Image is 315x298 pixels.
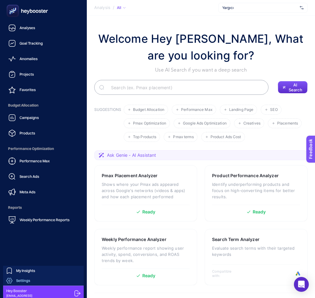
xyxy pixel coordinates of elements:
[183,121,227,126] span: Google Ads Optimization
[5,84,82,96] a: Favorites
[133,107,164,112] span: Budget Allocation
[6,293,32,298] span: [EMAIL_ADDRESS]
[5,37,82,50] a: Goal Tracking
[212,173,279,179] h3: Product Performance Analyzer
[253,210,266,214] span: Ready
[133,135,156,139] span: Top Products
[5,186,82,198] a: Meta Ads
[205,165,308,221] a: Product Performance AnalyzerIdentify underperforming products and focus on high-converting items ...
[107,152,156,158] span: Ask Genie - AI Assistant
[94,165,197,221] a: Pmax Placement AnalyzerShows where your Pmax ads appeared across Google's networks (videos & apps...
[212,245,300,257] p: Evaluate search terms with their targeted keywords
[102,245,190,264] p: Weekly performance report showing user activity, spend, conversions, and ROAS trends by week.
[102,173,157,179] h3: Pmax Placement Analyzer
[94,229,197,285] a: Weekly Performance AnalyzerWeekly performance report showing user activity, spend, conversions, a...
[5,201,82,214] span: Reports
[5,99,82,112] span: Budget Allocation
[20,72,34,77] span: Projects
[294,277,309,292] div: Open Intercom Messenger
[142,210,156,214] span: Ready
[5,214,82,226] a: Weekly Performance Reports
[16,268,35,273] span: My Insights
[20,190,35,195] span: Meta Ads
[20,87,36,92] span: Favorites
[4,2,24,7] span: Feedback
[113,5,114,10] span: /
[5,155,82,167] a: Performance Max
[173,135,193,139] span: Pmax terms
[277,121,298,126] span: Placements
[20,159,50,164] span: Performance Max
[102,181,190,200] p: Shows where your Pmax ads appeared across Google's networks (videos & apps) and how each placemen...
[142,274,156,278] span: Ready
[205,229,308,285] a: Search Term AnalyzerEvaluate search terms with their targeted keywordsCompatible with:
[229,107,253,112] span: Landing Page
[3,266,84,276] a: My Insights
[212,236,260,243] h3: Search Term Analyzer
[20,56,38,61] span: Anomalies
[5,112,82,124] a: Campaigns
[20,131,35,136] span: Products
[20,25,35,30] span: Analyses
[288,82,303,92] span: AI Search
[181,107,212,112] span: Performance Max
[6,288,32,293] span: Hey Booster
[5,142,82,155] span: Performance Optimization
[5,22,82,34] a: Analyses
[3,276,84,286] a: Settings
[212,269,240,278] span: Compatible with:
[5,127,82,139] a: Products
[133,121,166,126] span: Pmax Optimization
[270,107,277,112] span: SEO
[94,66,308,74] p: Use AI Search if you want a deep search
[16,278,30,283] span: Settings
[5,170,82,183] a: Search Ads
[20,115,39,120] span: Campaigns
[102,236,166,243] h3: Weekly Performance Analyzer
[212,181,300,200] p: Identify underperforming products and focus on high-converting items for better results.
[94,107,121,142] h3: SUGGESTIONS
[20,174,39,179] span: Search Ads
[211,135,241,139] span: Product Ads Cost
[278,81,308,94] button: AI Search
[222,5,297,10] span: Yargıcı
[20,41,43,46] span: Goal Tracking
[117,5,126,10] div: All
[106,79,264,96] input: Search
[5,68,82,81] a: Projects
[300,5,304,11] img: svg%3e
[94,5,110,10] span: Analysis
[94,30,308,64] h1: Welcome Hey [PERSON_NAME], What are you looking for?
[243,121,260,126] span: Creatives
[20,217,69,222] span: Weekly Performance Reports
[5,53,82,65] a: Anomalies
